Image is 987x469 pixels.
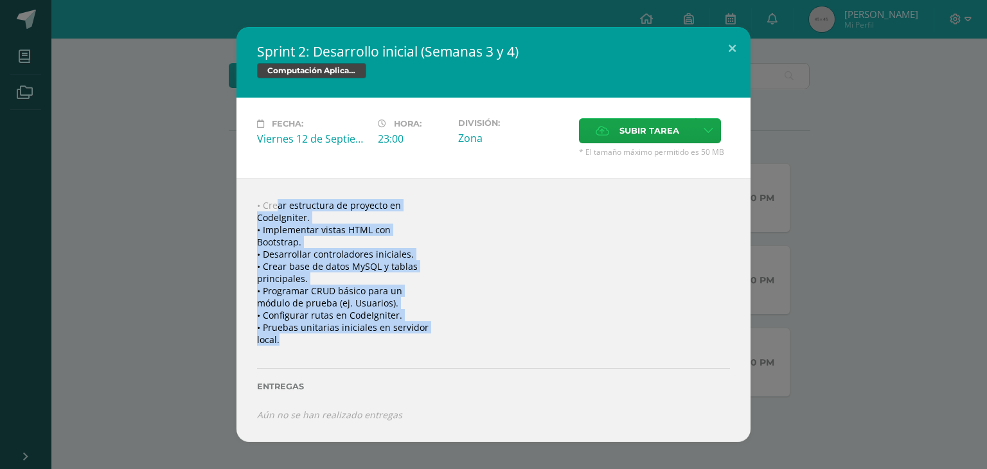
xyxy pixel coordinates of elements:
[579,146,730,157] span: * El tamaño máximo permitido es 50 MB
[619,119,679,143] span: Subir tarea
[257,409,402,421] i: Aún no se han realizado entregas
[458,118,569,128] label: División:
[378,132,448,146] div: 23:00
[236,178,751,442] div: • Crear estructura de proyecto en CodeIgniter. • Implementar vistas HTML con Bootstrap. • Desarro...
[458,131,569,145] div: Zona
[257,132,368,146] div: Viernes 12 de Septiembre
[257,382,730,391] label: Entregas
[394,119,422,128] span: Hora:
[272,119,303,128] span: Fecha:
[257,42,730,60] h2: Sprint 2: Desarrollo inicial (Semanas 3 y 4)
[257,63,366,78] span: Computación Aplicada
[714,27,751,71] button: Close (Esc)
